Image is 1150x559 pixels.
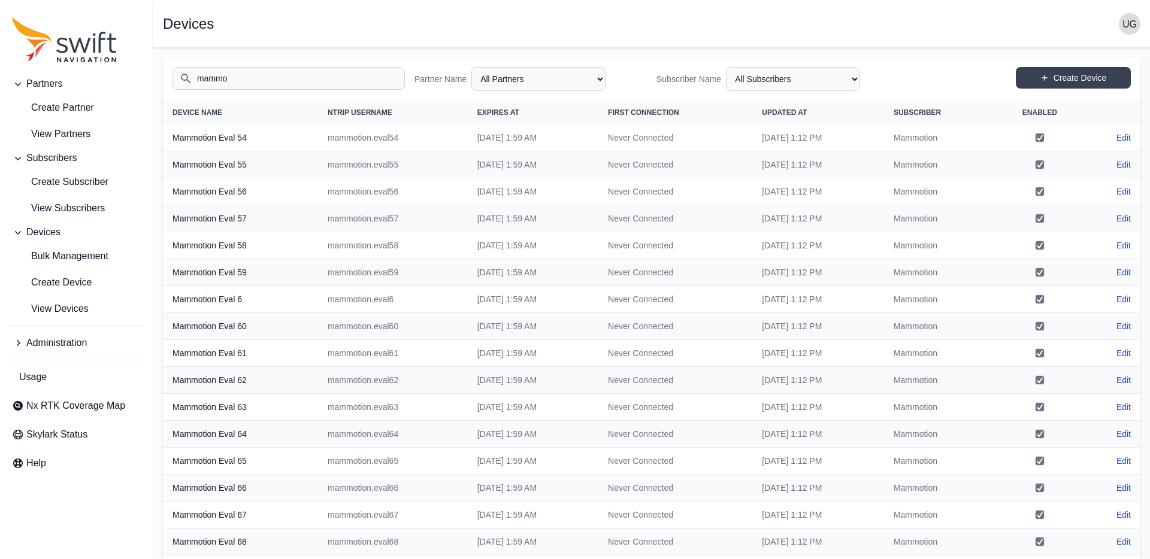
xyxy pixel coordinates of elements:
span: Usage [19,370,47,384]
td: [DATE] 1:59 AM [468,448,598,475]
a: Create Device [7,271,146,294]
td: Never Connected [598,232,752,259]
td: Mammotion [884,502,995,528]
td: [DATE] 1:12 PM [752,259,884,286]
td: Never Connected [598,124,752,151]
th: Mammotion Eval 61 [163,340,318,367]
th: NTRIP Username [318,101,468,124]
td: mammotion.eval65 [318,448,468,475]
th: Mammotion Eval 64 [163,421,318,448]
label: Subscriber Name [656,73,721,85]
td: mammotion.eval68 [318,528,468,555]
span: View Subscribers [12,201,105,215]
span: Partners [26,77,62,91]
span: Create Device [12,275,92,290]
select: Subscriber [726,67,860,91]
td: Mammotion [884,313,995,340]
button: Devices [7,220,146,244]
td: [DATE] 1:59 AM [468,232,598,259]
h1: Devices [163,17,214,31]
td: [DATE] 1:12 PM [752,475,884,502]
th: Enabled [995,101,1085,124]
span: Subscribers [26,151,77,165]
img: user photo [1119,13,1140,35]
span: View Devices [12,302,89,316]
td: [DATE] 1:59 AM [468,340,598,367]
td: Never Connected [598,421,752,448]
a: View Devices [7,297,146,321]
a: Edit [1116,159,1131,171]
a: Skylark Status [7,423,146,446]
td: Mammotion [884,367,995,394]
td: mammotion.eval6 [318,286,468,313]
td: [DATE] 1:12 PM [752,313,884,340]
td: Never Connected [598,205,752,232]
a: Edit [1116,266,1131,278]
span: View Partners [12,127,90,141]
a: Bulk Management [7,244,146,268]
td: Mammotion [884,232,995,259]
td: Never Connected [598,502,752,528]
span: Updated At [762,108,807,117]
td: mammotion.eval56 [318,178,468,205]
th: Mammotion Eval 67 [163,502,318,528]
td: Mammotion [884,124,995,151]
td: [DATE] 1:59 AM [468,313,598,340]
td: [DATE] 1:59 AM [468,421,598,448]
span: Bulk Management [12,249,108,263]
td: Never Connected [598,286,752,313]
td: Never Connected [598,178,752,205]
span: Devices [26,225,60,239]
td: Mammotion [884,475,995,502]
td: mammotion.eval57 [318,205,468,232]
td: Never Connected [598,528,752,555]
a: Edit [1116,320,1131,332]
td: [DATE] 1:59 AM [468,475,598,502]
span: Create Subscriber [12,175,108,189]
td: Mammotion [884,340,995,367]
span: Expires At [477,108,519,117]
td: [DATE] 1:59 AM [468,394,598,421]
span: First Connection [608,108,679,117]
td: [DATE] 1:12 PM [752,502,884,528]
a: Edit [1116,455,1131,467]
td: mammotion.eval58 [318,232,468,259]
th: Mammotion Eval 68 [163,528,318,555]
label: Partner Name [414,73,467,85]
td: [DATE] 1:12 PM [752,124,884,151]
th: Mammotion Eval 6 [163,286,318,313]
a: View Subscribers [7,196,146,220]
a: Edit [1116,239,1131,251]
th: Mammotion Eval 57 [163,205,318,232]
td: Mammotion [884,205,995,232]
td: [DATE] 1:12 PM [752,528,884,555]
a: Edit [1116,293,1131,305]
td: Never Connected [598,367,752,394]
button: Partners [7,72,146,96]
a: Edit [1116,536,1131,548]
td: [DATE] 1:59 AM [468,259,598,286]
select: Partner Name [471,67,606,91]
td: [DATE] 1:12 PM [752,340,884,367]
td: [DATE] 1:12 PM [752,232,884,259]
a: Edit [1116,347,1131,359]
td: Mammotion [884,448,995,475]
a: Edit [1116,132,1131,144]
th: Device Name [163,101,318,124]
a: Edit [1116,212,1131,224]
td: [DATE] 1:12 PM [752,178,884,205]
td: [DATE] 1:12 PM [752,151,884,178]
td: [DATE] 1:59 AM [468,286,598,313]
th: Mammotion Eval 65 [163,448,318,475]
a: Nx RTK Coverage Map [7,394,146,418]
span: Skylark Status [26,427,87,442]
a: Help [7,451,146,475]
th: Subscriber [884,101,995,124]
td: mammotion.eval63 [318,394,468,421]
td: Never Connected [598,340,752,367]
td: Mammotion [884,259,995,286]
td: [DATE] 1:59 AM [468,178,598,205]
td: [DATE] 1:59 AM [468,205,598,232]
a: Create Device [1016,67,1131,89]
td: Never Connected [598,394,752,421]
